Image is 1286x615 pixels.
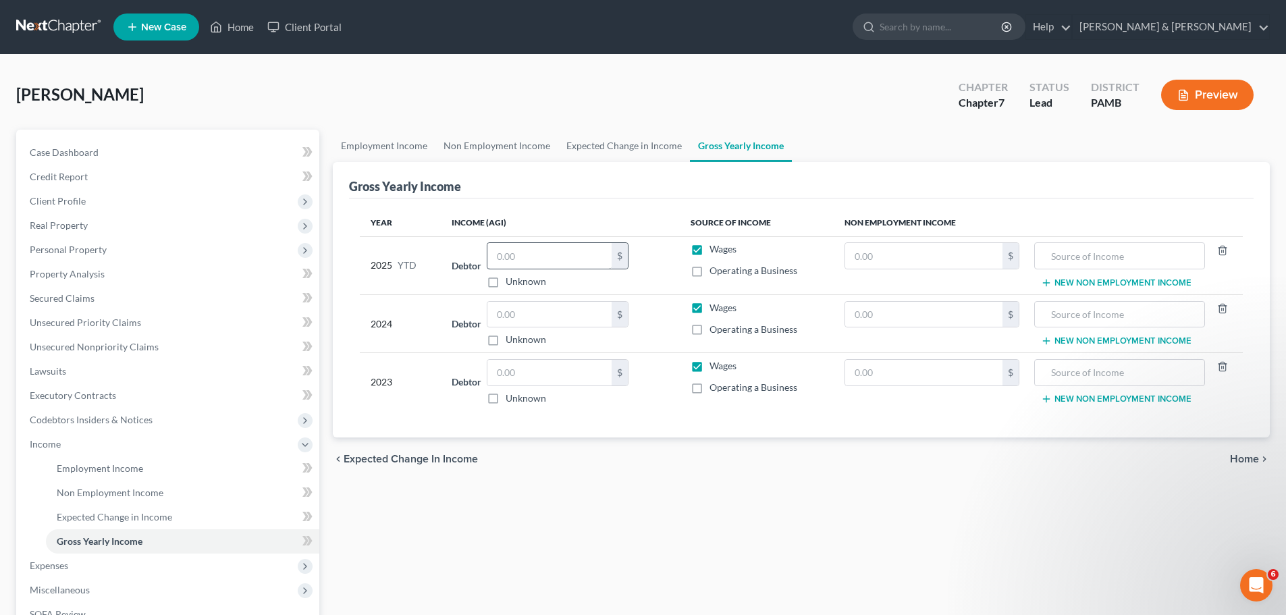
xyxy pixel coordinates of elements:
[371,359,430,405] div: 2023
[709,302,736,313] span: Wages
[57,462,143,474] span: Employment Income
[333,130,435,162] a: Employment Income
[19,140,319,165] a: Case Dashboard
[57,511,172,523] span: Expected Change in Income
[46,481,319,505] a: Non Employment Income
[57,535,142,547] span: Gross Yearly Income
[1002,243,1019,269] div: $
[203,15,261,39] a: Home
[1042,360,1197,385] input: Source of Income
[371,301,430,347] div: 2024
[441,209,679,236] th: Income (AGI)
[344,454,478,464] span: Expected Change in Income
[435,130,558,162] a: Non Employment Income
[30,219,88,231] span: Real Property
[1091,80,1140,95] div: District
[845,302,1002,327] input: 0.00
[30,317,141,328] span: Unsecured Priority Claims
[1268,569,1279,580] span: 6
[1026,15,1071,39] a: Help
[452,317,481,331] label: Debtor
[16,84,144,104] span: [PERSON_NAME]
[19,335,319,359] a: Unsecured Nonpriority Claims
[612,302,628,327] div: $
[506,392,546,405] label: Unknown
[19,165,319,189] a: Credit Report
[487,360,612,385] input: 0.00
[845,360,1002,385] input: 0.00
[452,259,481,273] label: Debtor
[360,209,441,236] th: Year
[349,178,461,194] div: Gross Yearly Income
[487,243,612,269] input: 0.00
[880,14,1003,39] input: Search by name...
[398,259,417,272] span: YTD
[371,242,430,288] div: 2025
[558,130,690,162] a: Expected Change in Income
[1259,454,1270,464] i: chevron_right
[1041,277,1191,288] button: New Non Employment Income
[452,375,481,389] label: Debtor
[19,311,319,335] a: Unsecured Priority Claims
[709,323,797,335] span: Operating a Business
[690,130,792,162] a: Gross Yearly Income
[506,275,546,288] label: Unknown
[959,80,1008,95] div: Chapter
[1002,360,1019,385] div: $
[959,95,1008,111] div: Chapter
[19,359,319,383] a: Lawsuits
[30,414,153,425] span: Codebtors Insiders & Notices
[333,454,344,464] i: chevron_left
[30,244,107,255] span: Personal Property
[57,487,163,498] span: Non Employment Income
[1230,454,1259,464] span: Home
[1029,95,1069,111] div: Lead
[709,265,797,276] span: Operating a Business
[261,15,348,39] a: Client Portal
[998,96,1004,109] span: 7
[709,243,736,255] span: Wages
[46,529,319,554] a: Gross Yearly Income
[1161,80,1254,110] button: Preview
[1230,454,1270,464] button: Home chevron_right
[30,365,66,377] span: Lawsuits
[1002,302,1019,327] div: $
[30,146,99,158] span: Case Dashboard
[141,22,186,32] span: New Case
[1042,302,1197,327] input: Source of Income
[709,381,797,393] span: Operating a Business
[30,292,95,304] span: Secured Claims
[680,209,834,236] th: Source of Income
[30,584,90,595] span: Miscellaneous
[19,262,319,286] a: Property Analysis
[1042,243,1197,269] input: Source of Income
[1240,569,1272,601] iframe: Intercom live chat
[1041,336,1191,346] button: New Non Employment Income
[46,456,319,481] a: Employment Income
[487,302,612,327] input: 0.00
[30,560,68,571] span: Expenses
[506,333,546,346] label: Unknown
[30,438,61,450] span: Income
[30,171,88,182] span: Credit Report
[30,195,86,207] span: Client Profile
[845,243,1002,269] input: 0.00
[709,360,736,371] span: Wages
[612,243,628,269] div: $
[30,341,159,352] span: Unsecured Nonpriority Claims
[1091,95,1140,111] div: PAMB
[30,390,116,401] span: Executory Contracts
[333,454,478,464] button: chevron_left Expected Change in Income
[612,360,628,385] div: $
[1073,15,1269,39] a: [PERSON_NAME] & [PERSON_NAME]
[30,268,105,279] span: Property Analysis
[834,209,1243,236] th: Non Employment Income
[19,286,319,311] a: Secured Claims
[19,383,319,408] a: Executory Contracts
[46,505,319,529] a: Expected Change in Income
[1041,394,1191,404] button: New Non Employment Income
[1029,80,1069,95] div: Status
